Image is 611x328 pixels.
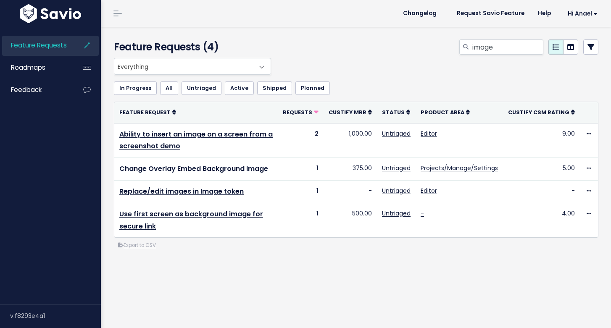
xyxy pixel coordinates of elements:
[295,81,330,95] a: Planned
[114,81,598,95] ul: Filter feature requests
[421,186,437,195] a: Editor
[283,108,319,116] a: Requests
[119,129,273,151] a: Ability to insert an image on a screen from a screenshot demo
[329,109,366,116] span: Custify mrr
[421,164,498,172] a: Projects/Manage/Settings
[278,203,324,237] td: 1
[10,305,101,327] div: v.f8293e4a1
[119,164,268,173] a: Change Overlay Embed Background Image
[382,109,405,116] span: Status
[329,108,372,116] a: Custify mrr
[382,108,410,116] a: Status
[114,58,271,75] span: Everything
[382,186,411,195] a: Untriaged
[508,108,575,116] a: Custify csm rating
[503,123,580,158] td: 9.00
[450,7,531,20] a: Request Savio Feature
[283,109,312,116] span: Requests
[503,180,580,203] td: -
[382,164,411,172] a: Untriaged
[278,123,324,158] td: 2
[324,123,377,158] td: 1,000.00
[558,7,604,20] a: Hi Anael
[531,7,558,20] a: Help
[403,10,437,16] span: Changelog
[568,10,598,17] span: Hi Anael
[2,80,70,100] a: Feedback
[11,85,42,94] span: Feedback
[114,58,254,74] span: Everything
[421,108,470,116] a: Product Area
[119,209,263,231] a: Use first screen as background image for secure link
[503,203,580,237] td: 4.00
[119,109,171,116] span: Feature Request
[421,109,464,116] span: Product Area
[119,108,176,116] a: Feature Request
[118,242,156,249] a: Export to CSV
[503,158,580,181] td: 5.00
[11,41,67,50] span: Feature Requests
[11,63,45,72] span: Roadmaps
[2,36,70,55] a: Feature Requests
[324,180,377,203] td: -
[182,81,221,95] a: Untriaged
[278,158,324,181] td: 1
[508,109,569,116] span: Custify csm rating
[324,158,377,181] td: 375.00
[278,180,324,203] td: 1
[114,81,157,95] a: In Progress
[382,209,411,218] a: Untriaged
[421,209,424,218] a: -
[382,129,411,138] a: Untriaged
[160,81,178,95] a: All
[324,203,377,237] td: 500.00
[225,81,254,95] a: Active
[471,39,543,55] input: Search features...
[2,58,70,77] a: Roadmaps
[421,129,437,138] a: Editor
[119,186,244,196] a: Replace/edit images in Image token
[114,39,267,55] h4: Feature Requests (4)
[18,4,83,23] img: logo-white.9d6f32f41409.svg
[257,81,292,95] a: Shipped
